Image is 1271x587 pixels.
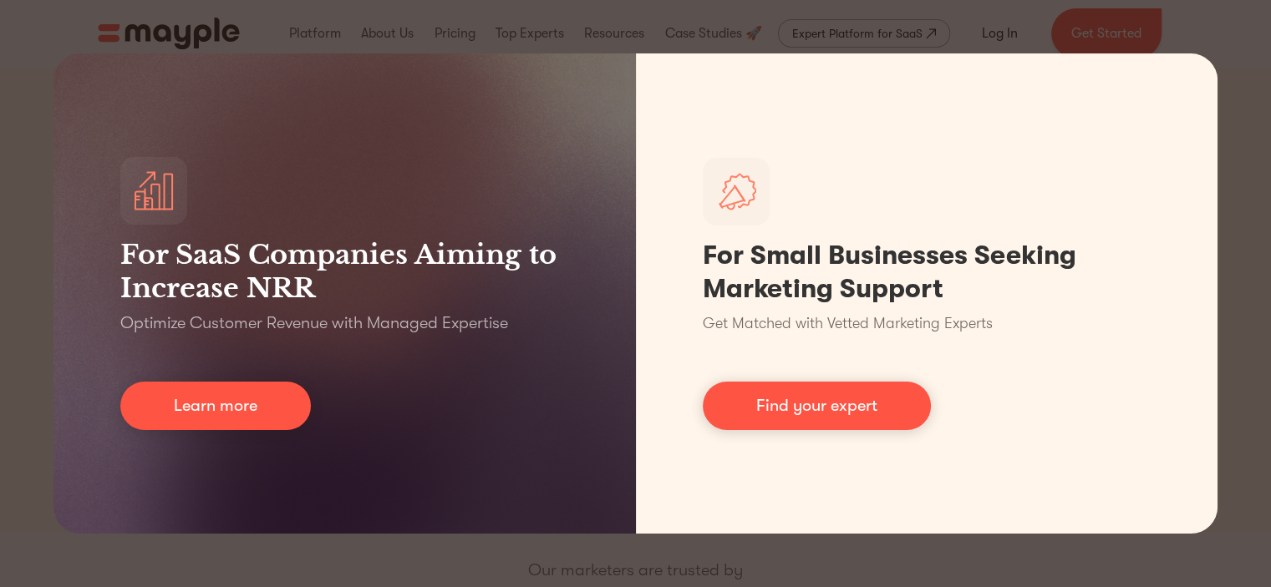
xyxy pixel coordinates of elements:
[120,311,508,335] p: Optimize Customer Revenue with Managed Expertise
[703,312,993,335] p: Get Matched with Vetted Marketing Experts
[120,238,569,305] h3: For SaaS Companies Aiming to Increase NRR
[703,239,1152,306] h1: For Small Businesses Seeking Marketing Support
[703,382,931,430] a: Find your expert
[120,382,311,430] a: Learn more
